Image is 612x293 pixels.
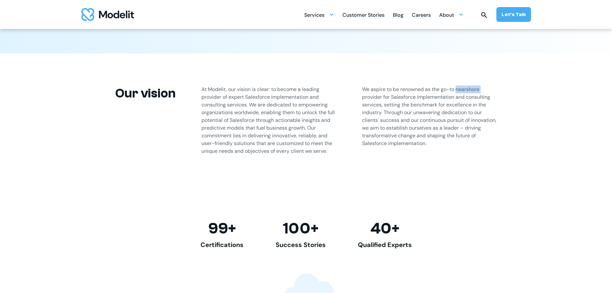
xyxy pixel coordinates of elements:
[439,9,454,22] div: About
[501,11,526,18] div: Let’s Talk
[342,9,385,22] div: Customer Stories
[412,9,431,22] div: Careers
[81,8,134,21] a: home
[304,9,324,22] div: Services
[201,86,336,155] p: At Modelit, our vision is clear: to become a leading provider of expert Salesforce implementation...
[358,219,412,238] h3: 40+
[393,9,404,22] div: Blog
[115,86,176,101] h2: Our vision
[439,8,464,21] div: About
[412,8,431,21] a: Careers
[304,8,334,21] div: Services
[276,240,326,249] div: Success Stories
[362,86,497,147] p: We aspire to be renowned as the go-to nearshore provider for Salesforce implementation and consul...
[393,8,404,21] a: Blog
[200,240,244,249] div: Certifications
[342,8,385,21] a: Customer Stories
[358,240,412,249] div: Qualified Experts
[276,219,326,238] h3: 100+
[81,8,134,21] img: modelit logo
[496,7,531,22] a: Let’s Talk
[200,219,244,238] h3: 99+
